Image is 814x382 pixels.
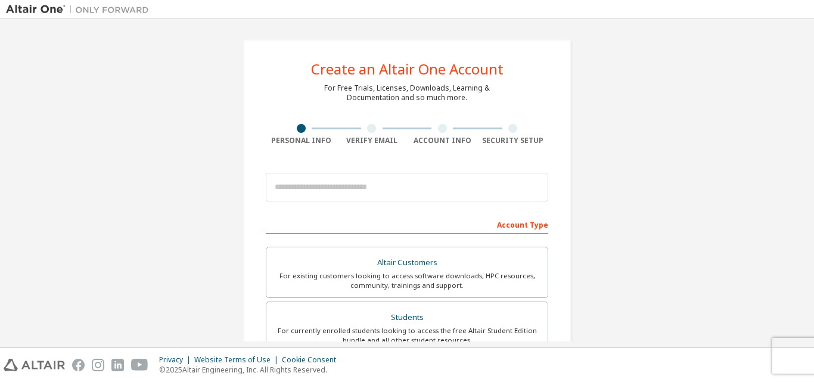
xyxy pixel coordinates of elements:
[274,326,540,345] div: For currently enrolled students looking to access the free Altair Student Edition bundle and all ...
[131,359,148,371] img: youtube.svg
[159,365,343,375] p: © 2025 Altair Engineering, Inc. All Rights Reserved.
[111,359,124,371] img: linkedin.svg
[324,83,490,103] div: For Free Trials, Licenses, Downloads, Learning & Documentation and so much more.
[159,355,194,365] div: Privacy
[311,62,504,76] div: Create an Altair One Account
[478,136,549,145] div: Security Setup
[407,136,478,145] div: Account Info
[92,359,104,371] img: instagram.svg
[274,254,540,271] div: Altair Customers
[72,359,85,371] img: facebook.svg
[337,136,408,145] div: Verify Email
[194,355,282,365] div: Website Terms of Use
[274,271,540,290] div: For existing customers looking to access software downloads, HPC resources, community, trainings ...
[266,215,548,234] div: Account Type
[6,4,155,15] img: Altair One
[274,309,540,326] div: Students
[266,136,337,145] div: Personal Info
[4,359,65,371] img: altair_logo.svg
[282,355,343,365] div: Cookie Consent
